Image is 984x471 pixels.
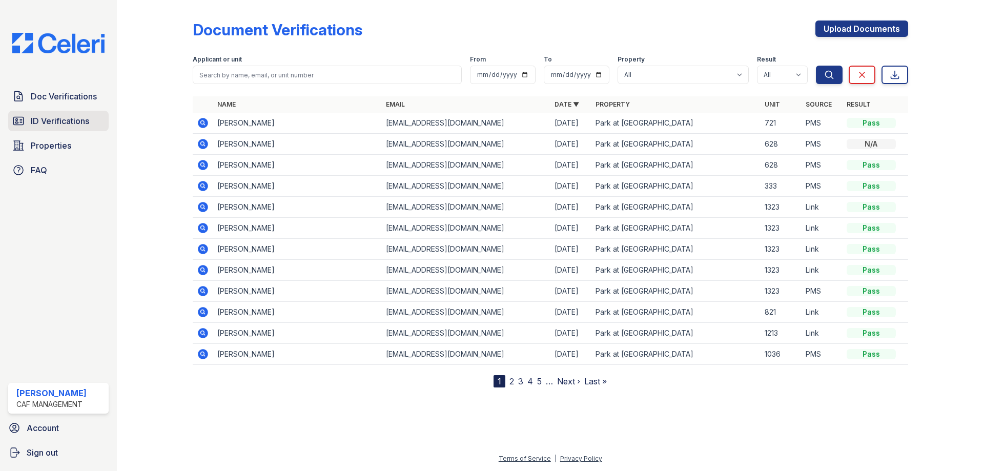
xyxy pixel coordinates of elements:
a: Upload Documents [815,21,908,37]
td: 628 [761,134,802,155]
a: Property [596,100,630,108]
td: [PERSON_NAME] [213,323,382,344]
span: … [546,375,553,387]
td: PMS [802,155,843,176]
td: Park at [GEOGRAPHIC_DATA] [591,344,760,365]
a: 5 [537,376,542,386]
td: [DATE] [550,218,591,239]
td: 821 [761,302,802,323]
td: [EMAIL_ADDRESS][DOMAIN_NAME] [382,134,550,155]
td: 1323 [761,239,802,260]
td: [PERSON_NAME] [213,302,382,323]
td: [DATE] [550,197,591,218]
div: CAF Management [16,399,87,409]
div: Pass [847,181,896,191]
td: Park at [GEOGRAPHIC_DATA] [591,323,760,344]
a: Privacy Policy [560,455,602,462]
td: Link [802,323,843,344]
div: Pass [847,328,896,338]
td: Link [802,260,843,281]
a: Source [806,100,832,108]
td: Park at [GEOGRAPHIC_DATA] [591,281,760,302]
button: Sign out [4,442,113,463]
span: Account [27,422,59,434]
td: PMS [802,281,843,302]
a: Next › [557,376,580,386]
td: [EMAIL_ADDRESS][DOMAIN_NAME] [382,197,550,218]
input: Search by name, email, or unit number [193,66,462,84]
a: Doc Verifications [8,86,109,107]
a: Terms of Service [499,455,551,462]
a: ID Verifications [8,111,109,131]
div: Pass [847,244,896,254]
td: [EMAIL_ADDRESS][DOMAIN_NAME] [382,302,550,323]
label: Applicant or unit [193,55,242,64]
a: 3 [518,376,523,386]
td: [DATE] [550,323,591,344]
td: Link [802,239,843,260]
td: PMS [802,344,843,365]
td: [DATE] [550,134,591,155]
td: [DATE] [550,155,591,176]
td: [EMAIL_ADDRESS][DOMAIN_NAME] [382,218,550,239]
td: Park at [GEOGRAPHIC_DATA] [591,113,760,134]
td: [EMAIL_ADDRESS][DOMAIN_NAME] [382,239,550,260]
td: PMS [802,134,843,155]
span: ID Verifications [31,115,89,127]
label: Property [618,55,645,64]
div: Pass [847,349,896,359]
td: [PERSON_NAME] [213,344,382,365]
td: [PERSON_NAME] [213,218,382,239]
a: Name [217,100,236,108]
td: 1323 [761,197,802,218]
td: Park at [GEOGRAPHIC_DATA] [591,197,760,218]
td: PMS [802,176,843,197]
img: CE_Logo_Blue-a8612792a0a2168367f1c8372b55b34899dd931a85d93a1a3d3e32e68fde9ad4.png [4,33,113,53]
td: 333 [761,176,802,197]
a: FAQ [8,160,109,180]
td: [PERSON_NAME] [213,197,382,218]
a: Properties [8,135,109,156]
td: PMS [802,113,843,134]
span: Sign out [27,446,58,459]
span: Properties [31,139,71,152]
a: Date ▼ [555,100,579,108]
a: 4 [527,376,533,386]
td: 1213 [761,323,802,344]
td: [DATE] [550,176,591,197]
td: Park at [GEOGRAPHIC_DATA] [591,218,760,239]
div: Pass [847,160,896,170]
td: Link [802,218,843,239]
label: From [470,55,486,64]
td: [EMAIL_ADDRESS][DOMAIN_NAME] [382,344,550,365]
td: [DATE] [550,260,591,281]
div: Pass [847,286,896,296]
td: [EMAIL_ADDRESS][DOMAIN_NAME] [382,281,550,302]
td: 1036 [761,344,802,365]
div: Pass [847,265,896,275]
div: N/A [847,139,896,149]
td: 1323 [761,281,802,302]
div: Document Verifications [193,21,362,39]
a: Email [386,100,405,108]
td: Park at [GEOGRAPHIC_DATA] [591,260,760,281]
td: [PERSON_NAME] [213,176,382,197]
td: [EMAIL_ADDRESS][DOMAIN_NAME] [382,155,550,176]
div: Pass [847,307,896,317]
td: 1323 [761,260,802,281]
div: | [555,455,557,462]
td: [DATE] [550,113,591,134]
label: To [544,55,552,64]
td: [EMAIL_ADDRESS][DOMAIN_NAME] [382,260,550,281]
span: FAQ [31,164,47,176]
td: Park at [GEOGRAPHIC_DATA] [591,239,760,260]
td: [EMAIL_ADDRESS][DOMAIN_NAME] [382,323,550,344]
td: [DATE] [550,281,591,302]
td: [PERSON_NAME] [213,281,382,302]
td: [EMAIL_ADDRESS][DOMAIN_NAME] [382,113,550,134]
td: [PERSON_NAME] [213,155,382,176]
td: [DATE] [550,344,591,365]
td: 721 [761,113,802,134]
td: [DATE] [550,302,591,323]
a: 2 [509,376,514,386]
